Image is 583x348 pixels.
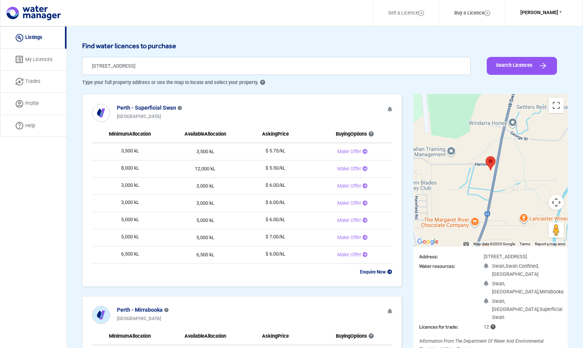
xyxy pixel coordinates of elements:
button: Keyboard shortcuts [463,241,469,247]
td: 3,500 kL [92,143,168,160]
th: Price [243,126,308,143]
img: Google [415,237,440,247]
a: Click to see this area on Google Maps [415,237,440,247]
h3: Water resources: [419,263,484,269]
img: Layer_1.svg [484,10,490,16]
button: Map camera controls [549,195,564,210]
span: Swan Confined, [505,263,539,269]
span: Swan, [492,298,505,304]
td: 3,000 kL [168,177,243,194]
p: Type your full property address or use the map to locate and select your property. [82,79,471,86]
span: Allocation [204,333,226,339]
a: Terms (opens in new tab) [520,242,530,246]
td: 5,000 kL [168,212,243,229]
b: Perth - Superficial Swan [117,105,176,111]
span: Make Offer [337,252,361,257]
b: [GEOGRAPHIC_DATA] [117,316,161,321]
img: icon%20white.svg [92,104,110,121]
span: Buying [327,333,350,339]
td: 3,000 kL [92,177,168,194]
img: Arrow Icon [538,62,548,70]
td: $ 5.75/kL [243,143,308,160]
td: $ 5.50/kL [243,160,308,177]
span: Make Offer [337,217,361,223]
span: Allocation [129,131,151,137]
button: [PERSON_NAME] [510,4,572,21]
td: 12,000 kL [168,160,243,177]
th: Minimum [92,328,168,345]
td: 5,000 kL [168,229,243,246]
button: Toggle fullscreen view [549,98,564,113]
td: 3,500 kL [168,143,243,160]
span: Asking [262,131,277,137]
button: Drag Pegman onto the map to open Street View [549,222,564,238]
span: Swan, [492,281,505,286]
span: Swan, [492,263,505,269]
th: Options [308,126,392,143]
span: Allocation [204,131,226,137]
td: 8,000 kL [92,160,168,177]
span: Make Offer [337,183,361,189]
td: $ 7.00/kL [243,229,308,246]
span: [GEOGRAPHIC_DATA], [492,306,539,312]
img: logo.svg [6,6,61,20]
td: 3,000 kL [168,194,243,212]
input: Search your address [82,57,471,75]
span: Allocation [129,333,151,339]
th: Minimum [92,126,168,143]
img: listing icon [16,34,23,42]
span: [GEOGRAPHIC_DATA], [492,289,539,295]
a: Enquire Now [360,269,392,275]
span: [STREET_ADDRESS] [484,254,527,259]
span: Mirrabooka [539,289,564,295]
th: Price [243,328,308,345]
th: Options [308,328,392,345]
a: Buy a Licence [444,4,500,22]
span: [GEOGRAPHIC_DATA] [492,271,538,277]
td: $ 6.00/kL [243,212,308,229]
td: 6,500 kL [92,246,168,263]
button: Search Licences [487,57,557,75]
b: Perth - Mirrabooka [117,307,163,313]
span: Buying [327,131,350,137]
img: licenses icon [16,56,23,63]
td: 5,000 kL [92,229,168,246]
td: $ 6.00/kL [243,194,308,212]
td: 5,000 kL [92,212,168,229]
a: Report a map error [535,242,565,246]
span: Make Offer [337,235,361,240]
span: Make Offer [337,166,361,172]
img: help icon [16,122,23,129]
th: Available [168,126,243,143]
th: Available [168,328,243,345]
span: Make Offer [337,200,361,206]
h6: Find water licences to purchase [82,42,568,50]
td: $ 6.00/kL [243,177,308,194]
span: 12 [484,324,496,330]
span: Superficial Swan [492,306,562,320]
img: Layer_1.svg [418,10,424,16]
img: icon%20blue.svg [92,306,110,324]
h3: Address: [419,254,484,259]
img: trade icon [16,78,23,86]
img: Profile Icon [16,100,23,108]
span: Asking [262,333,277,339]
span: Make Offer [337,149,361,154]
td: 3,000 kL [92,194,168,212]
td: 6,500 kL [168,246,243,263]
span: Map data ©2025 Google [473,242,515,246]
td: $ 6.00/kL [243,246,308,263]
a: Sell a Licence [378,4,434,22]
b: [GEOGRAPHIC_DATA] [117,114,161,119]
h3: Licences for trade: [419,324,484,330]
